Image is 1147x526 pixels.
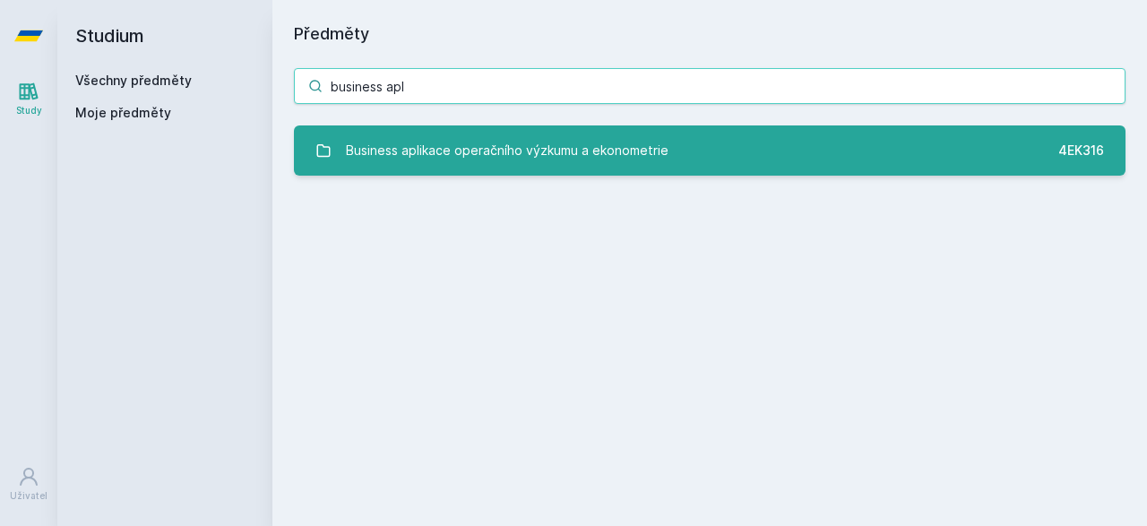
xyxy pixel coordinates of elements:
[294,68,1125,104] input: Název nebo ident předmětu…
[4,72,54,126] a: Study
[16,104,42,117] div: Study
[294,125,1125,176] a: Business aplikace operačního výzkumu a ekonometrie 4EK316
[75,73,192,88] a: Všechny předměty
[4,457,54,512] a: Uživatel
[75,104,171,122] span: Moje předměty
[346,133,668,168] div: Business aplikace operačního výzkumu a ekonometrie
[294,22,1125,47] h1: Předměty
[10,489,47,503] div: Uživatel
[1058,142,1104,160] div: 4EK316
